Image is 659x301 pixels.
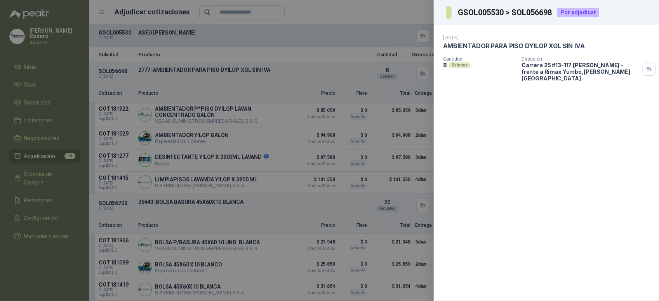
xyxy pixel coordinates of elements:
p: 8 [443,62,447,68]
div: Por adjudicar [557,8,599,17]
h3: GSOL005530 > SOL056698 [458,9,553,16]
p: Dirección [522,56,640,62]
div: Galones [449,62,471,68]
p: [DATE] [443,35,459,40]
p: AMBIENTADOR PARA PISO DYILOP XGL SIN IVA [443,42,585,50]
p: Carrera 25 #13-117 [PERSON_NAME] - frente a Rimax Yumbo , [PERSON_NAME][GEOGRAPHIC_DATA] [522,62,640,82]
p: Cantidad [443,56,515,62]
